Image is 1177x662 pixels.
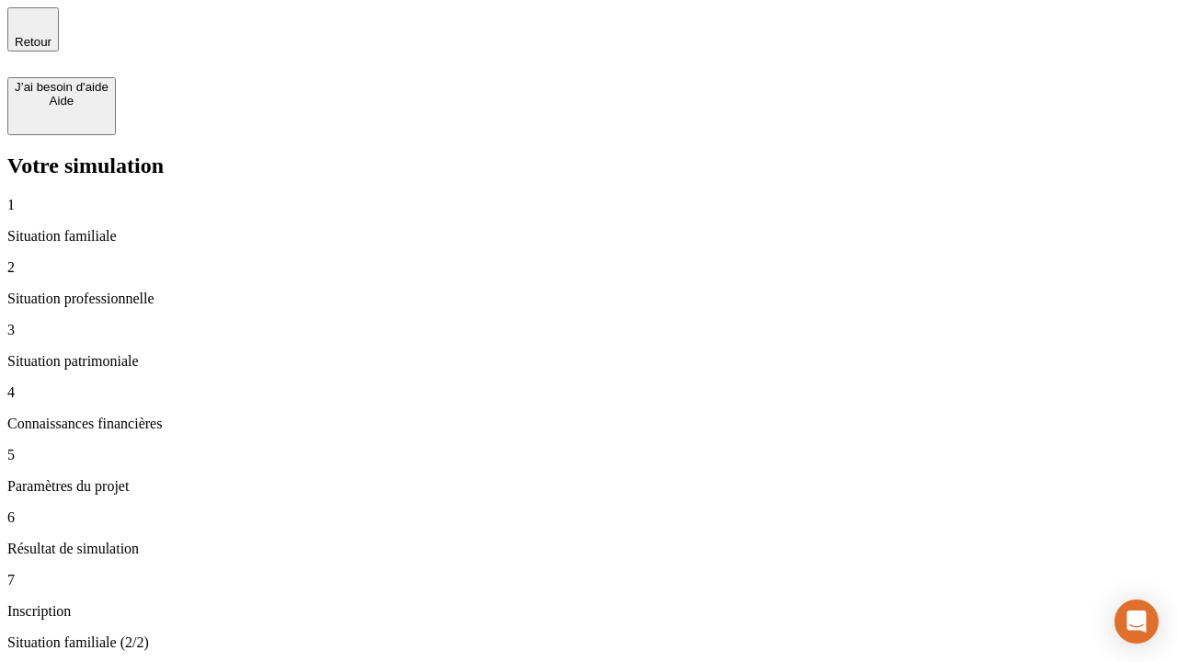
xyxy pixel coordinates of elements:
[7,259,1170,276] p: 2
[15,94,109,108] div: Aide
[15,35,51,49] span: Retour
[7,478,1170,495] p: Paramètres du projet
[7,228,1170,245] p: Situation familiale
[7,447,1170,463] p: 5
[7,291,1170,307] p: Situation professionnelle
[15,80,109,94] div: J’ai besoin d'aide
[7,322,1170,338] p: 3
[7,197,1170,213] p: 1
[7,154,1170,178] h2: Votre simulation
[7,541,1170,557] p: Résultat de simulation
[1114,599,1159,644] div: Open Intercom Messenger
[7,509,1170,526] p: 6
[7,77,116,135] button: J’ai besoin d'aideAide
[7,384,1170,401] p: 4
[7,353,1170,370] p: Situation patrimoniale
[7,634,1170,651] p: Situation familiale (2/2)
[7,416,1170,432] p: Connaissances financières
[7,572,1170,588] p: 7
[7,7,59,51] button: Retour
[7,603,1170,620] p: Inscription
